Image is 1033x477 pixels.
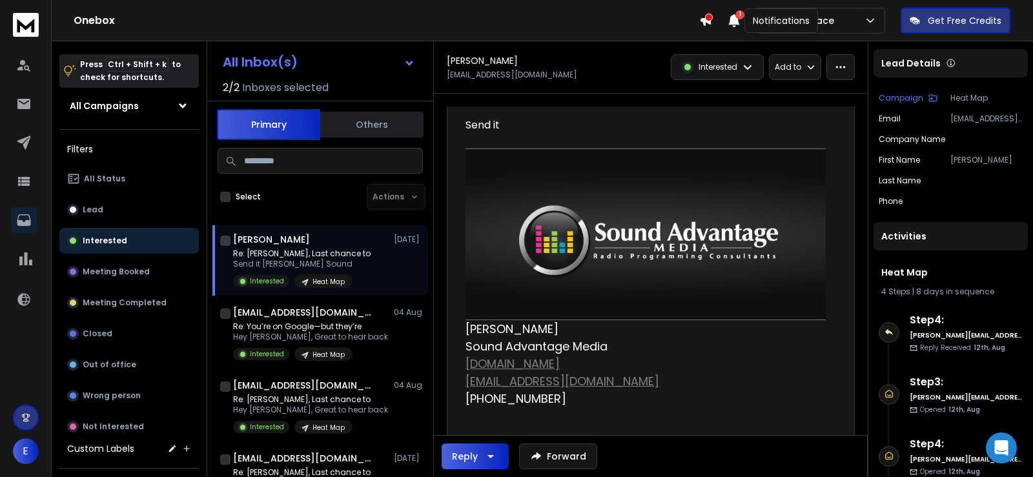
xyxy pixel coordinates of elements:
[80,58,181,84] p: Press to check for shortcuts.
[74,13,699,28] h1: Onebox
[59,140,199,158] h3: Filters
[950,155,1023,165] p: [PERSON_NAME]
[950,93,1023,103] p: Heat Map
[223,56,298,68] h1: All Inbox(s)
[223,80,240,96] span: 2 / 2
[879,196,903,207] p: Phone
[242,80,329,96] h3: Inboxes selected
[910,436,1023,452] h6: Step 4 :
[910,374,1023,390] h6: Step 3 :
[83,421,144,432] p: Not Interested
[744,8,818,33] div: Notifications
[465,338,608,354] font: Sound Advantage Media
[70,99,139,112] h1: All Campaigns
[250,349,284,359] p: Interested
[212,49,425,75] button: All Inbox(s)
[312,350,345,360] p: Heat Map
[59,228,199,254] button: Interested
[59,166,199,192] button: All Status
[920,467,980,476] p: Opened
[442,443,509,469] button: Reply
[465,391,566,407] font: [PHONE_NUMBER]
[59,383,199,409] button: Wrong person
[881,266,1020,279] h1: Heat Map
[236,192,261,202] label: Select
[699,62,737,72] p: Interested
[920,343,1005,352] p: Reply Received
[233,233,310,246] h1: [PERSON_NAME]
[233,259,371,269] p: Send it [PERSON_NAME] Sound
[83,205,103,215] p: Lead
[879,176,921,186] p: Last Name
[59,352,199,378] button: Out of office
[83,298,167,308] p: Meeting Completed
[59,197,199,223] button: Lead
[465,117,826,133] div: Send it
[83,329,112,339] p: Closed
[233,405,388,415] p: Hey [PERSON_NAME], Great to hear back
[735,10,744,19] span: 1
[83,391,141,401] p: Wrong person
[312,277,345,287] p: Heat Map
[950,114,1023,124] p: [EMAIL_ADDRESS][DOMAIN_NAME]
[465,321,558,337] font: [PERSON_NAME]
[879,114,901,124] p: Email
[320,110,424,139] button: Others
[928,14,1001,27] p: Get Free Credits
[874,222,1028,250] div: Activities
[394,234,423,245] p: [DATE]
[910,454,1023,464] h6: [PERSON_NAME][EMAIL_ADDRESS][DOMAIN_NAME]
[233,306,375,319] h1: [EMAIL_ADDRESS][DOMAIN_NAME]
[233,249,371,259] p: Re: [PERSON_NAME], Last chance to
[394,307,423,318] p: 04 Aug
[59,290,199,316] button: Meeting Completed
[233,321,388,332] p: Re: You’re on Google—but they’re
[13,13,39,37] img: logo
[13,438,39,464] button: E
[881,287,1020,297] div: |
[83,236,127,246] p: Interested
[233,379,375,392] h1: [EMAIL_ADDRESS][DOMAIN_NAME]
[465,356,560,372] a: [DOMAIN_NAME]
[948,405,980,414] span: 12th, Aug
[59,321,199,347] button: Closed
[910,330,1023,340] h6: [PERSON_NAME][EMAIL_ADDRESS][DOMAIN_NAME]
[394,453,423,463] p: [DATE]
[879,93,923,103] p: Campaign
[920,405,980,414] p: Opened
[59,414,199,440] button: Not Interested
[519,443,597,469] button: Forward
[447,54,518,67] h1: [PERSON_NAME]
[250,276,284,286] p: Interested
[233,452,375,465] h1: [EMAIL_ADDRESS][DOMAIN_NAME]
[879,155,920,165] p: First Name
[106,57,169,72] span: Ctrl + Shift + k
[452,450,478,463] div: Reply
[916,286,994,297] span: 8 days in sequence
[84,174,125,184] p: All Status
[879,134,945,145] p: Company Name
[59,93,199,119] button: All Campaigns
[948,467,980,476] span: 12th, Aug
[986,432,1017,463] div: Open Intercom Messenger
[447,70,577,80] p: [EMAIL_ADDRESS][DOMAIN_NAME]
[974,343,1005,352] span: 12th, Aug
[910,312,1023,328] h6: Step 4 :
[233,394,388,405] p: Re: [PERSON_NAME], Last chance to
[67,442,134,455] h3: Custom Labels
[250,422,284,432] p: Interested
[233,332,388,342] p: Hey [PERSON_NAME], Great to hear back
[879,93,937,103] button: Campaign
[910,392,1023,402] h6: [PERSON_NAME][EMAIL_ADDRESS][DOMAIN_NAME]
[901,8,1010,34] button: Get Free Credits
[881,286,910,297] span: 4 Steps
[465,148,826,320] img: AIorK4yAywVPQK-_u4qjgNxb6bTdcToMHIOMl2yZIIzFh0SzK3VYxegIExVjxh1LTlKbp9g_5FmRpFI4H2qS
[881,57,941,70] p: Lead Details
[59,259,199,285] button: Meeting Booked
[83,267,150,277] p: Meeting Booked
[775,62,801,72] p: Add to
[465,373,659,389] a: [EMAIL_ADDRESS][DOMAIN_NAME]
